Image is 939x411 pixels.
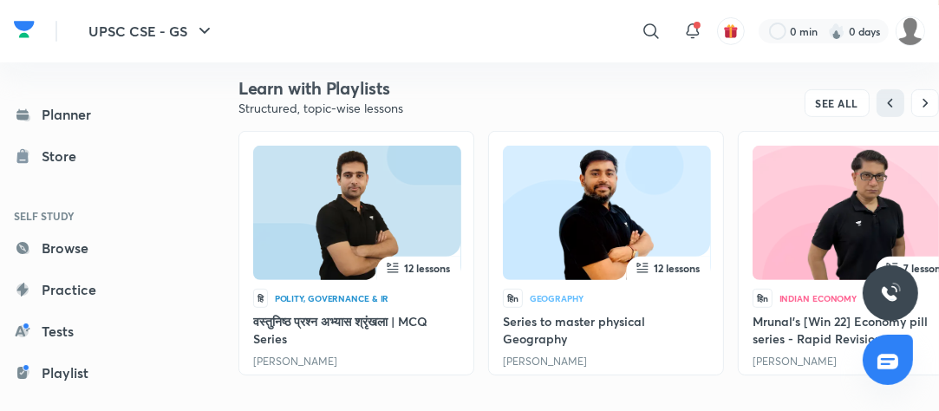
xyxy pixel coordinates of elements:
span: 12 lessons [404,261,450,275]
a: [PERSON_NAME] [253,355,337,368]
p: Structured, topic-wise lessons [238,100,589,117]
img: Company Logo [14,16,35,42]
h6: वस्तुनिष्ठ प्रश्न अभ्यास श्रृंखला | MCQ Series [253,313,460,348]
h4: Learn with Playlists [238,77,589,100]
img: ttu [880,283,901,303]
div: Indian Economy [779,293,857,303]
span: हिn [503,289,523,308]
img: Pavithra [896,16,925,46]
div: Store [42,146,87,166]
span: SEE ALL [816,97,859,109]
img: edu-image [783,149,930,284]
img: avatar [723,23,739,39]
img: edu-thumbnail [503,146,711,280]
img: edu-image [533,149,681,284]
button: SEE ALL [805,89,871,117]
span: हि [253,289,268,308]
a: [PERSON_NAME] [503,355,587,368]
a: edu-thumbnailedu-image12 lessonsहिnGeographySeries to master physical Geography[PERSON_NAME] [488,131,724,375]
a: Company Logo [14,16,35,47]
div: Polity, Governance & IR [275,293,389,303]
button: avatar [717,17,745,45]
img: edu-thumbnail [253,146,461,280]
img: streak [828,23,845,40]
button: UPSC CSE - GS [78,14,225,49]
a: edu-thumbnailedu-image12 lessonsहिPolity, Governance & IRवस्तुनिष्ठ प्रश्न अभ्यास श्रृंखला | MCQ ... [238,131,474,375]
h6: Series to master physical Geography [503,313,709,348]
img: edu-image [284,149,431,284]
span: हिn [753,289,773,308]
a: [PERSON_NAME] [753,355,837,368]
span: 12 lessons [654,261,700,275]
div: Geography [530,293,584,303]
